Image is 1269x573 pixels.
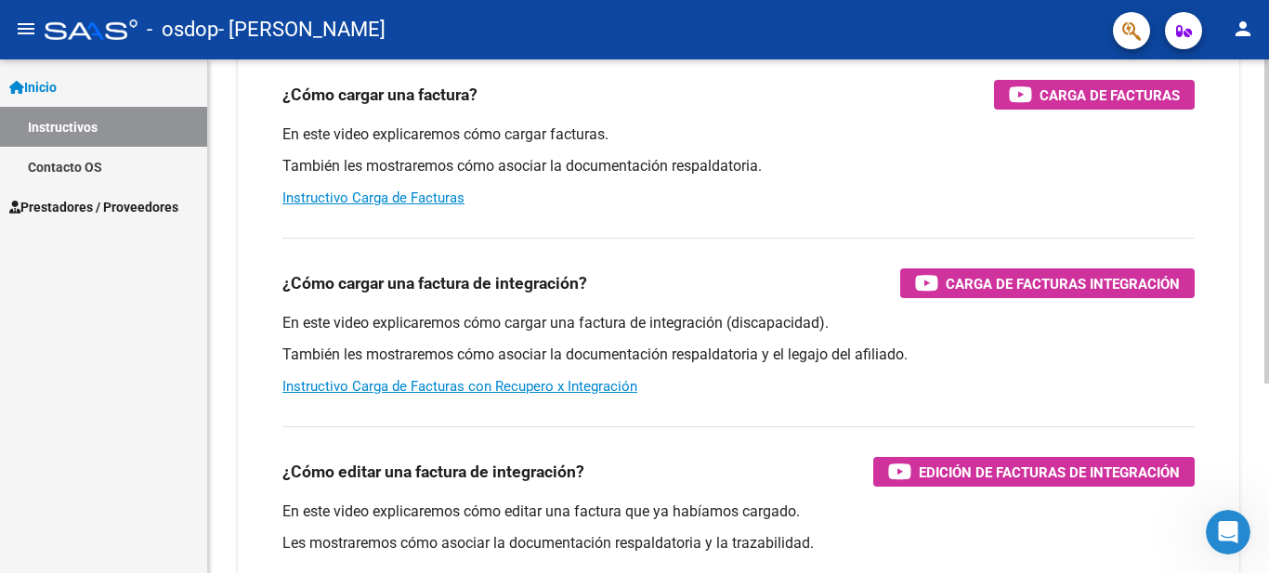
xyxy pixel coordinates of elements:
[282,533,1195,553] p: Les mostraremos cómo asociar la documentación respaldatoria y la trazabilidad.
[282,124,1195,145] p: En este video explicaremos cómo cargar facturas.
[1206,510,1250,554] iframe: Intercom live chat
[994,80,1195,110] button: Carga de Facturas
[9,197,178,217] span: Prestadores / Proveedores
[282,156,1195,176] p: También les mostraremos cómo asociar la documentación respaldatoria.
[15,18,37,40] mat-icon: menu
[946,272,1180,295] span: Carga de Facturas Integración
[900,268,1195,298] button: Carga de Facturas Integración
[218,9,386,50] span: - [PERSON_NAME]
[282,501,1195,522] p: En este video explicaremos cómo editar una factura que ya habíamos cargado.
[9,77,57,98] span: Inicio
[282,378,637,395] a: Instructivo Carga de Facturas con Recupero x Integración
[282,82,478,108] h3: ¿Cómo cargar una factura?
[282,459,584,485] h3: ¿Cómo editar una factura de integración?
[282,345,1195,365] p: También les mostraremos cómo asociar la documentación respaldatoria y el legajo del afiliado.
[919,461,1180,484] span: Edición de Facturas de integración
[1040,84,1180,107] span: Carga de Facturas
[147,9,218,50] span: - osdop
[1232,18,1254,40] mat-icon: person
[873,457,1195,487] button: Edición de Facturas de integración
[282,313,1195,333] p: En este video explicaremos cómo cargar una factura de integración (discapacidad).
[282,270,587,296] h3: ¿Cómo cargar una factura de integración?
[282,189,464,206] a: Instructivo Carga de Facturas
